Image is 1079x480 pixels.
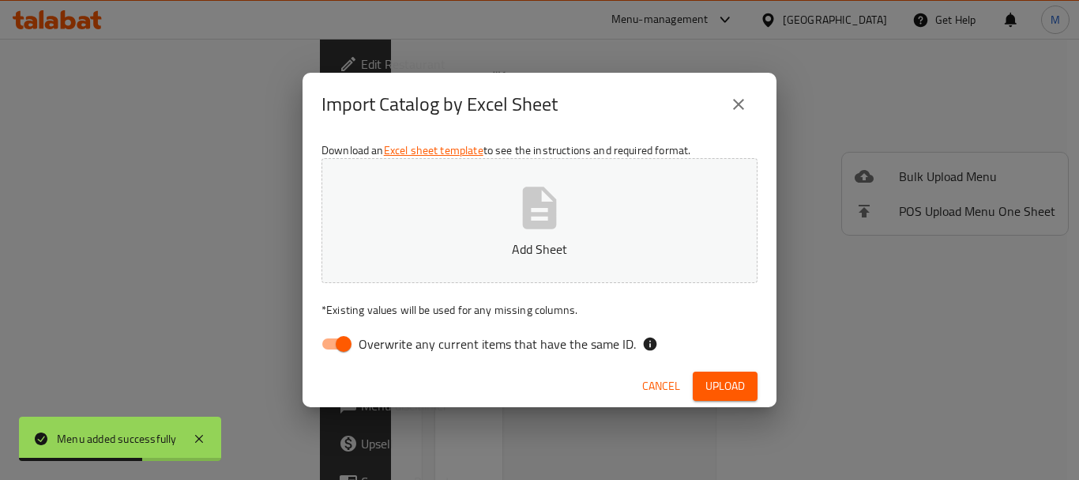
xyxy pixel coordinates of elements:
div: Download an to see the instructions and required format. [303,136,776,365]
button: close [720,85,758,123]
span: Overwrite any current items that have the same ID. [359,334,636,353]
a: Excel sheet template [384,140,483,161]
span: Cancel [642,376,680,396]
button: Upload [693,372,758,401]
button: Add Sheet [321,158,758,283]
div: Menu added successfully [57,430,177,448]
p: Add Sheet [346,240,733,259]
button: Cancel [636,372,686,401]
p: Existing values will be used for any missing columns. [321,302,758,318]
h2: Import Catalog by Excel Sheet [321,92,558,117]
svg: If the overwrite option isn't selected, then the items that match an existing ID will be ignored ... [642,336,658,352]
span: Upload [705,376,745,396]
